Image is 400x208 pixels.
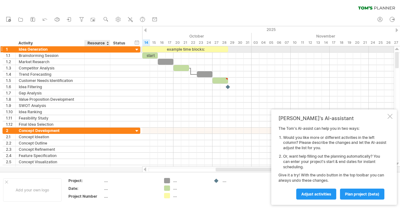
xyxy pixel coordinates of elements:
[301,192,331,196] span: Adjust activities
[19,59,81,65] div: Market Research
[19,140,81,146] div: Concept Outline
[345,192,379,196] span: plan project (beta)
[113,40,127,46] div: Status
[19,96,81,102] div: Value Proposition Development
[278,126,386,199] div: The Tom's AI-assist can help you in two ways: Give it a try! With the undo button in the top tool...
[19,90,81,96] div: Gap Analysis
[6,78,15,84] div: 1.5
[278,115,386,121] div: [PERSON_NAME]'s AI-assistant
[205,39,212,46] div: Friday, 24 October 2025
[353,39,361,46] div: Thursday, 20 November 2025
[306,39,314,46] div: Wednesday, 12 November 2025
[173,193,207,198] div: ....
[337,39,345,46] div: Tuesday, 18 November 2025
[6,84,15,90] div: 1.6
[6,121,15,127] div: 1.12
[275,39,283,46] div: Thursday, 6 November 2025
[3,178,62,202] div: Add your own logo
[322,39,330,46] div: Friday, 14 November 2025
[291,39,298,46] div: Monday, 10 November 2025
[166,39,173,46] div: Friday, 17 October 2025
[298,39,306,46] div: Tuesday, 11 November 2025
[68,178,103,183] div: Project:
[220,39,228,46] div: Tuesday, 28 October 2025
[6,165,15,171] div: 2.6
[6,109,15,115] div: 1.10
[19,46,81,52] div: Idea Generation
[19,109,81,115] div: Idea Ranking
[6,65,15,71] div: 1.3
[330,39,337,46] div: Monday, 17 November 2025
[252,39,259,46] div: Monday, 3 November 2025
[173,178,207,183] div: ....
[345,39,353,46] div: Wednesday, 19 November 2025
[173,185,207,191] div: ....
[189,39,197,46] div: Wednesday, 22 October 2025
[6,53,15,58] div: 1.1
[361,39,369,46] div: Friday, 21 November 2025
[19,165,81,171] div: Concept Testing
[104,194,157,199] div: ....
[6,146,15,152] div: 2.3
[6,115,15,121] div: 1.11
[228,39,236,46] div: Wednesday, 29 October 2025
[19,115,81,121] div: Feasibility Study
[19,71,81,77] div: Trend Forecasting
[283,135,386,151] li: Would you like more or different activities in the left column? Please describe the changes and l...
[19,84,81,90] div: Idea Filtering
[19,146,81,152] div: Concept Refinement
[158,39,166,46] div: Thursday, 16 October 2025
[18,40,81,46] div: Activity
[6,71,15,77] div: 1.4
[6,134,15,140] div: 2.1
[173,39,181,46] div: Monday, 20 October 2025
[296,189,336,200] a: Adjust activities
[142,46,228,52] div: example time blocks:
[72,33,252,39] div: October 2025
[19,159,81,165] div: Concept Visualization
[6,128,15,134] div: 2
[19,134,81,140] div: Concept Ideation
[6,96,15,102] div: 1.8
[283,154,386,170] li: Or, want help filling out the planning automatically? You can enter your project's start & end da...
[384,39,392,46] div: Wednesday, 26 November 2025
[6,159,15,165] div: 2.5
[259,39,267,46] div: Tuesday, 4 November 2025
[6,90,15,96] div: 1.7
[314,39,322,46] div: Thursday, 13 November 2025
[19,78,81,84] div: Customer Needs Identification
[19,53,81,58] div: Brainstorming Session
[6,59,15,65] div: 1.2
[68,186,103,191] div: Date:
[212,39,220,46] div: Monday, 27 October 2025
[236,39,244,46] div: Thursday, 30 October 2025
[104,178,157,183] div: ....
[87,40,107,46] div: Resource
[142,39,150,46] div: Tuesday, 14 October 2025
[6,153,15,159] div: 2.4
[369,39,377,46] div: Monday, 24 November 2025
[340,189,384,200] a: plan project (beta)
[244,39,252,46] div: Friday, 31 October 2025
[6,103,15,109] div: 1.9
[19,121,81,127] div: Final Idea Selection
[197,39,205,46] div: Thursday, 23 October 2025
[6,140,15,146] div: 2.2
[19,128,81,134] div: Concept Development
[222,178,257,183] div: ....
[19,103,81,109] div: SWOT Analysis
[181,39,189,46] div: Tuesday, 21 October 2025
[19,153,81,159] div: Feature Specification
[267,39,275,46] div: Wednesday, 5 November 2025
[6,46,15,52] div: 1
[142,53,158,58] div: start
[104,186,157,191] div: ....
[283,39,291,46] div: Friday, 7 November 2025
[392,39,400,46] div: Thursday, 27 November 2025
[377,39,384,46] div: Tuesday, 25 November 2025
[19,65,81,71] div: Competitor Analysis
[150,39,158,46] div: Wednesday, 15 October 2025
[68,194,103,199] div: Project Number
